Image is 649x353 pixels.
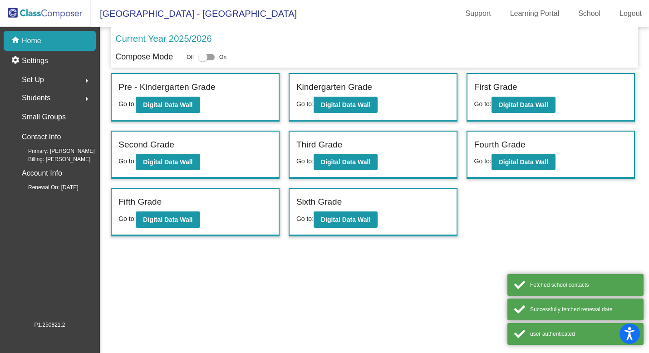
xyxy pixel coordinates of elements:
[492,97,556,113] button: Digital Data Wall
[296,157,314,165] span: Go to:
[314,97,378,113] button: Digital Data Wall
[296,138,342,152] label: Third Grade
[118,100,136,108] span: Go to:
[11,55,22,66] mat-icon: settings
[474,138,526,152] label: Fourth Grade
[296,81,372,94] label: Kindergarten Grade
[136,154,200,170] button: Digital Data Wall
[136,211,200,228] button: Digital Data Wall
[503,6,567,21] a: Learning Portal
[22,131,61,143] p: Contact Info
[499,101,548,108] b: Digital Data Wall
[571,6,608,21] a: School
[118,215,136,222] span: Go to:
[492,154,556,170] button: Digital Data Wall
[118,81,215,94] label: Pre - Kindergarten Grade
[321,216,370,223] b: Digital Data Wall
[314,211,378,228] button: Digital Data Wall
[14,147,95,155] span: Primary: [PERSON_NAME]
[115,32,211,45] p: Current Year 2025/2026
[530,330,637,338] div: user authenticated
[296,196,342,209] label: Sixth Grade
[474,157,492,165] span: Go to:
[14,183,78,191] span: Renewal On: [DATE]
[296,215,314,222] span: Go to:
[499,158,548,166] b: Digital Data Wall
[143,158,192,166] b: Digital Data Wall
[474,100,492,108] span: Go to:
[118,138,174,152] label: Second Grade
[14,155,90,163] span: Billing: [PERSON_NAME]
[91,6,297,21] span: [GEOGRAPHIC_DATA] - [GEOGRAPHIC_DATA]
[296,100,314,108] span: Go to:
[22,35,41,46] p: Home
[81,75,92,86] mat-icon: arrow_right
[22,74,44,86] span: Set Up
[187,53,194,61] span: Off
[321,158,370,166] b: Digital Data Wall
[612,6,649,21] a: Logout
[22,55,48,66] p: Settings
[118,196,162,209] label: Fifth Grade
[321,101,370,108] b: Digital Data Wall
[22,111,66,123] p: Small Groups
[143,101,192,108] b: Digital Data Wall
[314,154,378,170] button: Digital Data Wall
[136,97,200,113] button: Digital Data Wall
[115,51,173,63] p: Compose Mode
[458,6,498,21] a: Support
[474,81,517,94] label: First Grade
[22,167,62,180] p: Account Info
[530,281,637,289] div: Fetched school contacts
[530,305,637,314] div: Successfully fetched renewal date
[22,92,50,104] span: Students
[143,216,192,223] b: Digital Data Wall
[11,35,22,46] mat-icon: home
[81,93,92,104] mat-icon: arrow_right
[219,53,226,61] span: On
[118,157,136,165] span: Go to:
